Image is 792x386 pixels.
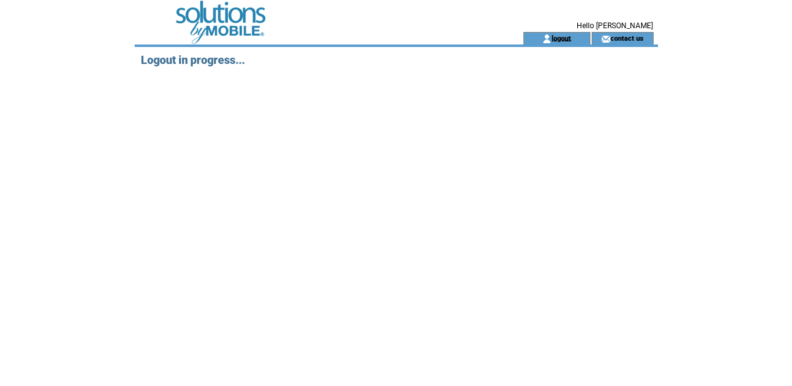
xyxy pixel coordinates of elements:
a: contact us [610,34,644,42]
span: Logout in progress... [141,53,245,66]
a: logout [552,34,571,42]
span: Hello [PERSON_NAME] [577,21,653,30]
img: account_icon.gif [542,34,552,44]
img: contact_us_icon.gif [601,34,610,44]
